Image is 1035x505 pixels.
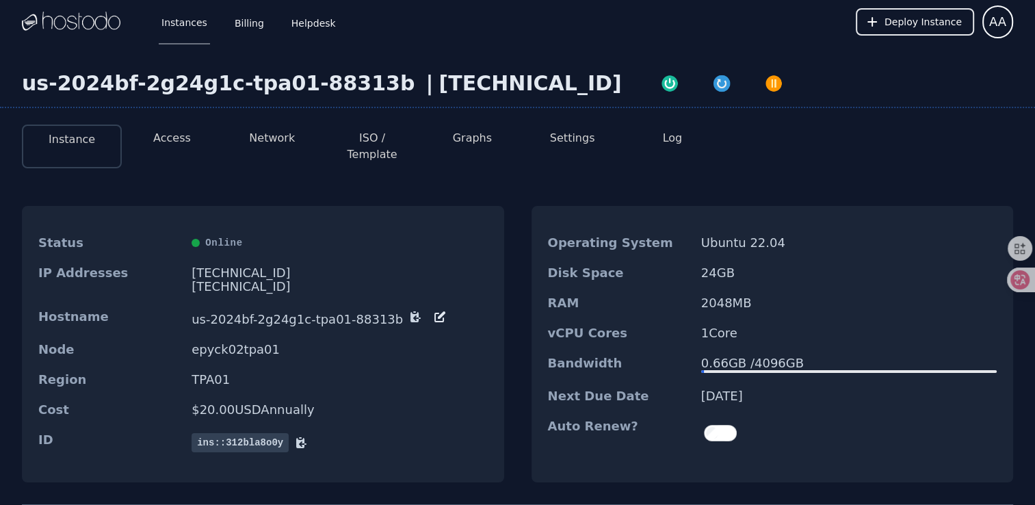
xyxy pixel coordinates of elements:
[548,236,690,250] dt: Operating System
[701,357,997,370] div: 0.66 GB / 4096 GB
[644,71,696,93] button: Power On
[38,266,181,294] dt: IP Addresses
[192,236,487,250] div: Online
[192,343,487,357] dd: epyck02tpa01
[38,343,181,357] dt: Node
[38,373,181,387] dt: Region
[192,433,289,452] span: ins::312bla8o0y
[885,15,962,29] span: Deploy Instance
[548,266,690,280] dt: Disk Space
[701,326,997,340] dd: 1 Core
[192,266,487,280] div: [TECHNICAL_ID]
[49,131,95,148] button: Instance
[38,403,181,417] dt: Cost
[192,403,487,417] dd: $ 20.00 USD Annually
[696,71,748,93] button: Restart
[249,130,295,146] button: Network
[764,74,783,93] img: Power Off
[701,236,997,250] dd: Ubuntu 22.04
[748,71,800,93] button: Power Off
[548,357,690,373] dt: Bandwidth
[660,74,679,93] img: Power On
[989,12,1006,31] span: AA
[453,130,492,146] button: Graphs
[548,296,690,310] dt: RAM
[663,130,683,146] button: Log
[548,389,690,403] dt: Next Due Date
[548,419,690,447] dt: Auto Renew?
[550,130,595,146] button: Settings
[856,8,974,36] button: Deploy Instance
[701,296,997,310] dd: 2048 MB
[333,130,411,163] button: ISO / Template
[548,326,690,340] dt: vCPU Cores
[38,433,181,452] dt: ID
[38,310,181,326] dt: Hostname
[22,71,420,96] div: us-2024bf-2g24g1c-tpa01-88313b
[701,266,997,280] dd: 24 GB
[420,71,438,96] div: |
[438,71,621,96] div: [TECHNICAL_ID]
[982,5,1013,38] button: User menu
[22,12,120,32] img: Logo
[153,130,191,146] button: Access
[712,74,731,93] img: Restart
[701,389,997,403] dd: [DATE]
[192,373,487,387] dd: TPA01
[192,280,487,294] div: [TECHNICAL_ID]
[38,236,181,250] dt: Status
[192,310,487,326] dd: us-2024bf-2g24g1c-tpa01-88313b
